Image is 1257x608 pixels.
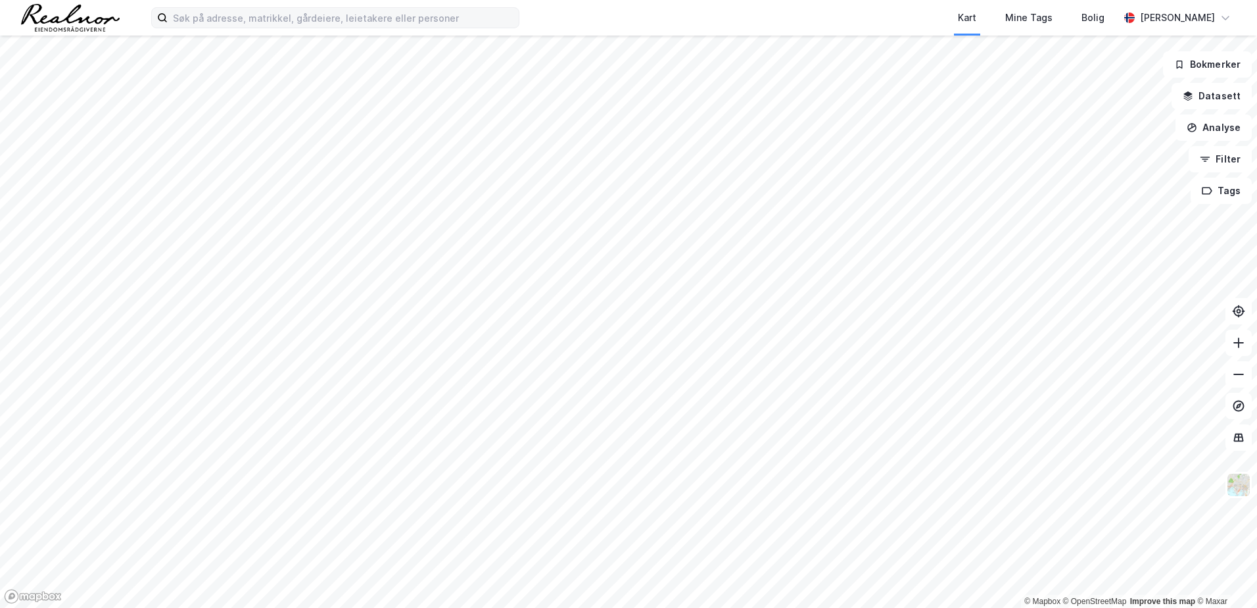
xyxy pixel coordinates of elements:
div: Bolig [1081,10,1104,26]
input: Søk på adresse, matrikkel, gårdeiere, leietakere eller personer [168,8,519,28]
div: Kontrollprogram for chat [1191,545,1257,608]
a: Mapbox [1024,597,1060,606]
button: Filter [1189,146,1252,172]
iframe: Chat Widget [1191,545,1257,608]
button: Bokmerker [1163,51,1252,78]
button: Analyse [1175,114,1252,141]
a: OpenStreetMap [1063,597,1127,606]
button: Tags [1191,178,1252,204]
div: Mine Tags [1005,10,1053,26]
a: Improve this map [1130,597,1195,606]
button: Datasett [1172,83,1252,109]
a: Mapbox homepage [4,589,62,604]
img: Z [1226,472,1251,497]
div: [PERSON_NAME] [1140,10,1215,26]
div: Kart [958,10,976,26]
img: realnor-logo.934646d98de889bb5806.png [21,4,120,32]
